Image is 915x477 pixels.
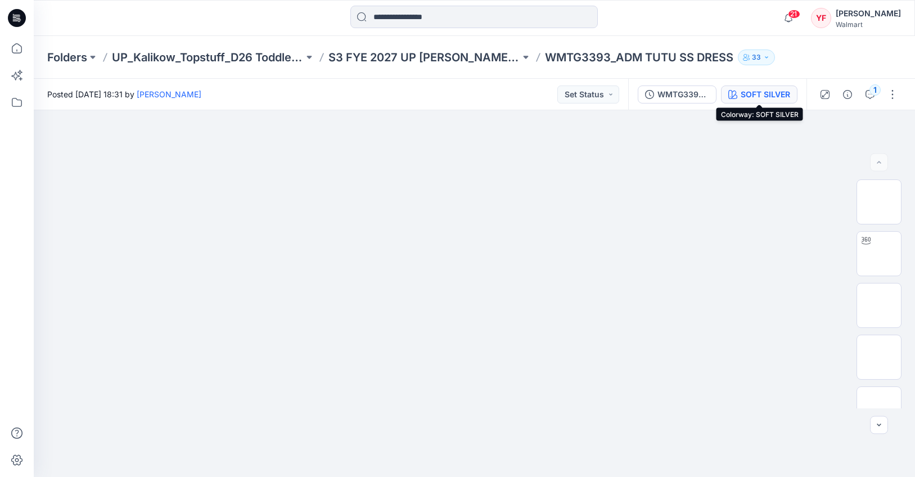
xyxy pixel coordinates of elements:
a: [PERSON_NAME] [137,89,201,99]
button: Details [839,85,857,103]
div: SOFT SILVER [741,88,790,101]
button: WMTG3393_ADM TUTU SS DRESS [638,85,716,103]
p: 33 [752,51,761,64]
p: WMTG3393_ADM TUTU SS DRESS [545,49,733,65]
a: Folders [47,49,87,65]
span: 21 [788,10,800,19]
div: 1 [869,84,881,96]
div: WMTG3393_ADM TUTU SS DRESS [657,88,709,101]
span: Posted [DATE] 18:31 by [47,88,201,100]
button: SOFT SILVER [721,85,797,103]
a: S3 FYE 2027 UP [PERSON_NAME]/Topstuff D26 Toddler Girl [328,49,520,65]
div: YF [811,8,831,28]
div: Walmart [836,20,901,29]
div: [PERSON_NAME] [836,7,901,20]
button: 1 [861,85,879,103]
a: UP_Kalikow_Topstuff_D26 Toddler Girls_Dresses & Sets [112,49,304,65]
button: 33 [738,49,775,65]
